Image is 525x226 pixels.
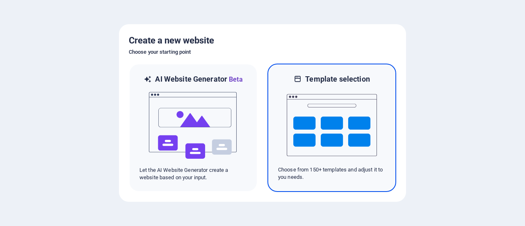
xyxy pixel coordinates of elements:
h5: Create a new website [129,34,396,47]
span: Beta [227,75,243,83]
h6: AI Website Generator [155,74,242,84]
p: Choose from 150+ templates and adjust it to you needs. [278,166,386,181]
img: ai [148,84,238,167]
h6: Choose your starting point [129,47,396,57]
div: AI Website GeneratorBetaaiLet the AI Website Generator create a website based on your input. [129,64,258,192]
h6: Template selection [305,74,370,84]
div: Template selectionChoose from 150+ templates and adjust it to you needs. [267,64,396,192]
p: Let the AI Website Generator create a website based on your input. [139,167,247,181]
